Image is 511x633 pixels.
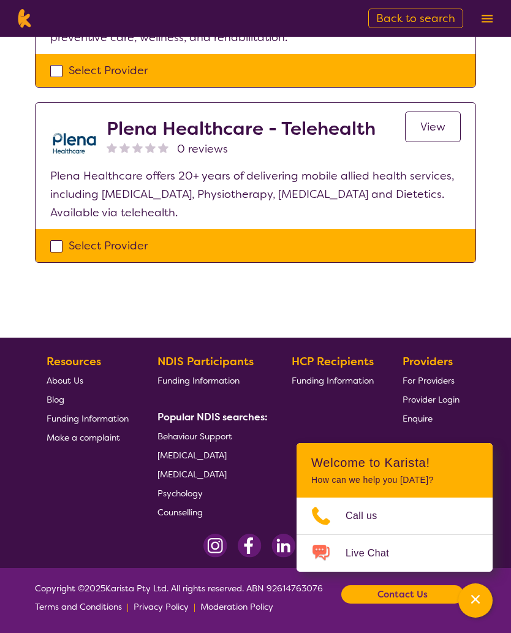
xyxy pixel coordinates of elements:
a: About Us [47,371,129,390]
p: | [127,597,129,616]
a: For Providers [403,371,460,390]
span: Call us [346,507,392,525]
ul: Choose channel [297,498,493,572]
div: Channel Menu [297,443,493,572]
a: [MEDICAL_DATA] [157,445,263,464]
span: View [420,119,445,134]
span: Privacy Policy [134,601,189,612]
span: Live Chat [346,544,404,563]
a: [MEDICAL_DATA] [157,464,263,483]
a: Behaviour Support [157,426,263,445]
a: Privacy Policy [134,597,189,616]
img: Karista logo [15,9,34,28]
h2: Plena Healthcare - Telehealth [107,118,376,140]
a: View [405,112,461,142]
a: Psychology [157,483,263,502]
h2: Welcome to Karista! [311,455,478,470]
img: LinkedIn [271,534,295,558]
a: Enquire [403,409,460,428]
a: Funding Information [157,371,263,390]
a: Back to search [368,9,463,28]
a: Counselling [157,502,263,521]
span: Funding Information [47,413,129,424]
img: menu [482,15,493,23]
span: For Providers [403,375,455,386]
span: Back to search [376,11,455,26]
button: Channel Menu [458,583,493,618]
span: Copyright © 2025 Karista Pty Ltd. All rights reserved. ABN 92614763076 [35,579,323,616]
span: Behaviour Support [157,431,232,442]
a: Make a complaint [47,428,129,447]
a: Blog [47,390,129,409]
span: [MEDICAL_DATA] [157,469,227,480]
b: Popular NDIS searches: [157,411,268,423]
span: Terms and Conditions [35,601,122,612]
a: Terms and Conditions [35,597,122,616]
span: Make a complaint [47,432,120,443]
span: 0 reviews [177,140,228,158]
b: Contact Us [377,585,428,604]
span: Enquire [403,413,433,424]
span: Provider Login [403,394,460,405]
b: Providers [403,354,453,369]
span: Funding Information [157,375,240,386]
span: Funding Information [292,375,374,386]
img: Instagram [203,534,227,558]
img: Facebook [237,534,262,558]
span: [MEDICAL_DATA] [157,450,227,461]
p: | [194,597,195,616]
span: Psychology [157,488,203,499]
a: Funding Information [47,409,129,428]
p: Plena Healthcare offers 20+ years of delivering mobile allied health services, including [MEDICAL... [50,167,461,222]
b: NDIS Participants [157,354,254,369]
img: nonereviewstar [132,142,143,153]
p: How can we help you [DATE]? [311,475,478,485]
span: About Us [47,375,83,386]
img: qwv9egg5taowukv2xnze.png [50,118,99,167]
b: HCP Recipients [292,354,374,369]
a: Funding Information [292,371,374,390]
img: nonereviewstar [158,142,168,153]
img: nonereviewstar [119,142,130,153]
span: Counselling [157,507,203,518]
span: Blog [47,394,64,405]
a: Moderation Policy [200,597,273,616]
img: nonereviewstar [107,142,117,153]
img: nonereviewstar [145,142,156,153]
b: Resources [47,354,101,369]
a: Provider Login [403,390,460,409]
span: Moderation Policy [200,601,273,612]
